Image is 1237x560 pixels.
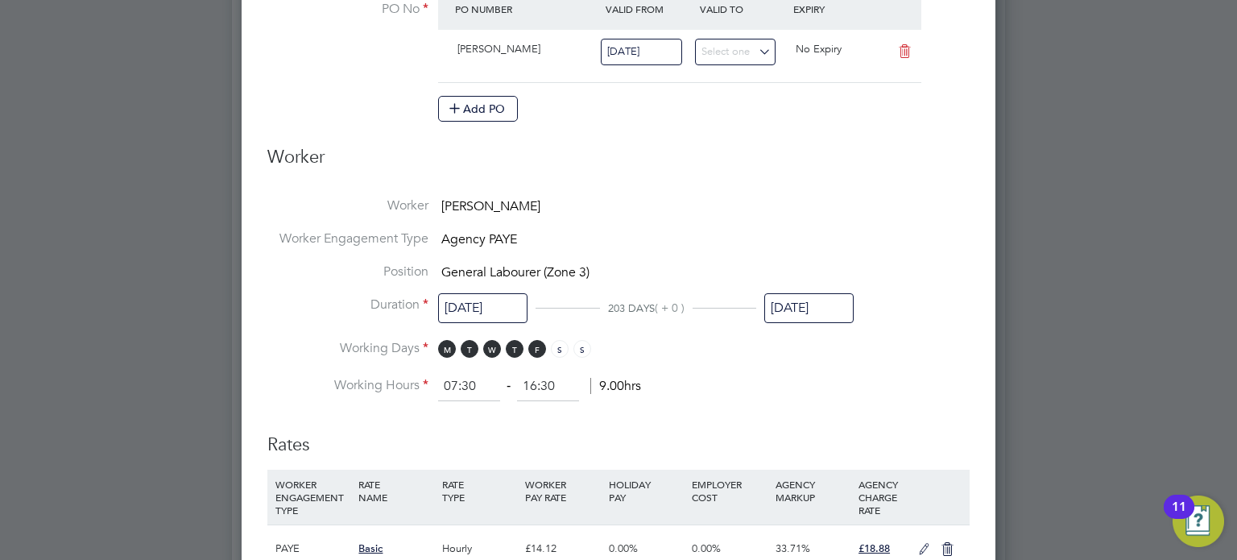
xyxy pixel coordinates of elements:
[695,39,776,65] input: Select one
[601,39,682,65] input: Select one
[267,146,970,182] h3: Worker
[573,340,591,358] span: S
[267,377,428,394] label: Working Hours
[605,470,688,512] div: HOLIDAY PAY
[441,264,590,280] span: General Labourer (Zone 3)
[692,541,721,555] span: 0.00%
[438,340,456,358] span: M
[358,541,383,555] span: Basic
[506,340,523,358] span: T
[483,340,501,358] span: W
[267,197,428,214] label: Worker
[438,470,521,512] div: RATE TYPE
[608,301,655,315] span: 203 DAYS
[551,340,569,358] span: S
[271,470,354,525] div: WORKER ENGAGEMENT TYPE
[590,378,641,394] span: 9.00hrs
[438,96,518,122] button: Add PO
[1173,496,1224,547] button: Open Resource Center, 11 new notifications
[776,541,810,555] span: 33.71%
[438,293,527,323] input: Select one
[438,372,500,401] input: 08:00
[517,372,579,401] input: 17:00
[267,297,428,313] label: Duration
[267,417,970,457] h3: Rates
[528,340,546,358] span: F
[503,378,514,394] span: ‐
[521,470,604,512] div: WORKER PAY RATE
[441,198,540,214] span: [PERSON_NAME]
[457,42,540,56] span: [PERSON_NAME]
[441,231,517,247] span: Agency PAYE
[688,470,771,512] div: EMPLOYER COST
[1172,507,1186,528] div: 11
[267,1,428,18] label: PO No
[764,293,854,323] input: Select one
[354,470,437,512] div: RATE NAME
[461,340,478,358] span: T
[609,541,638,555] span: 0.00%
[772,470,854,512] div: AGENCY MARKUP
[796,42,842,56] span: No Expiry
[858,541,890,555] span: £18.88
[267,230,428,247] label: Worker Engagement Type
[267,340,428,357] label: Working Days
[267,263,428,280] label: Position
[854,470,910,525] div: AGENCY CHARGE RATE
[655,301,685,315] span: ( + 0 )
